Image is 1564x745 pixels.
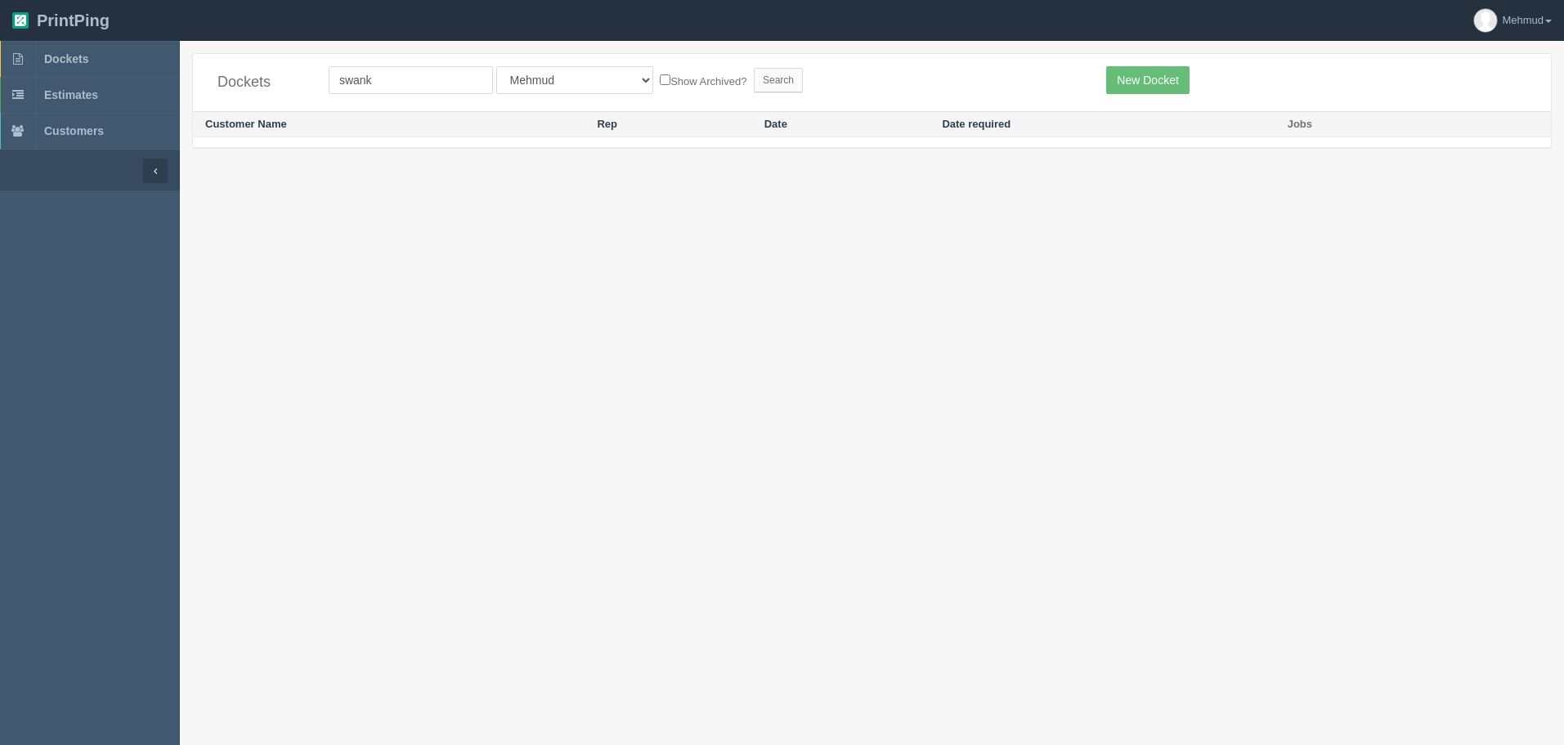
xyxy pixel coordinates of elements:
h4: Dockets [217,74,304,91]
a: Customer Name [205,118,287,130]
a: Rep [597,118,617,130]
label: Show Archived? [660,71,746,90]
input: Show Archived? [660,74,670,85]
a: Date [764,118,787,130]
span: Dockets [44,52,88,65]
input: Customer Name [329,66,493,94]
img: avatar_default-7531ab5dedf162e01f1e0bb0964e6a185e93c5c22dfe317fb01d7f8cd2b1632c.jpg [1474,9,1497,32]
a: Date required [942,118,1011,130]
span: Estimates [44,88,98,101]
a: New Docket [1106,66,1189,94]
img: logo-3e63b451c926e2ac314895c53de4908e5d424f24456219fb08d385ab2e579770.png [12,12,29,29]
th: Jobs [1275,111,1459,137]
span: Customers [44,124,104,137]
input: Search [754,68,803,92]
